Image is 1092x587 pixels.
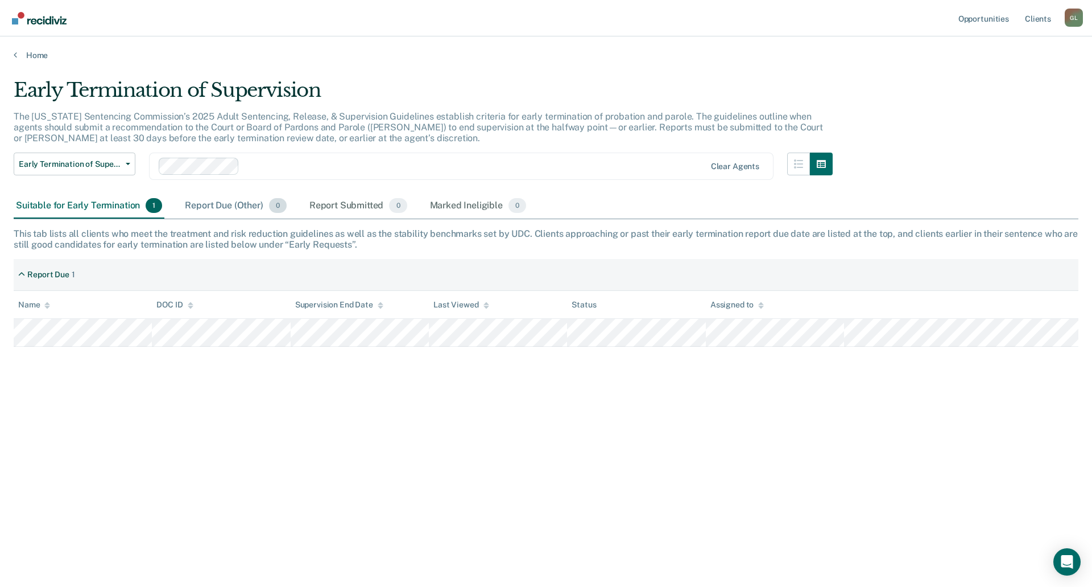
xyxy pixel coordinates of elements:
div: DOC ID [156,300,193,310]
span: 0 [269,198,287,213]
div: Report Due (Other)0 [183,194,288,219]
div: Status [572,300,596,310]
div: 1 [72,270,75,280]
div: Assigned to [710,300,764,310]
div: Last Viewed [433,300,489,310]
div: Marked Ineligible0 [428,194,529,219]
button: Profile dropdown button [1065,9,1083,27]
div: Report Due1 [14,265,80,284]
div: Clear agents [711,162,759,171]
img: Recidiviz [12,12,67,24]
span: 0 [508,198,526,213]
span: 1 [146,198,162,213]
div: Open Intercom Messenger [1053,548,1081,576]
div: Report Submitted0 [307,194,409,219]
div: Early Termination of Supervision [14,79,833,111]
a: Home [14,50,1078,60]
span: Early Termination of Supervision [19,159,121,169]
div: This tab lists all clients who meet the treatment and risk reduction guidelines as well as the st... [14,228,1078,250]
div: Supervision End Date [295,300,383,310]
span: 0 [389,198,407,213]
button: Early Termination of Supervision [14,153,135,175]
div: G L [1065,9,1083,27]
div: Suitable for Early Termination1 [14,194,164,219]
div: Name [18,300,50,310]
p: The [US_STATE] Sentencing Commission’s 2025 Adult Sentencing, Release, & Supervision Guidelines e... [14,111,823,143]
div: Report Due [27,270,69,280]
